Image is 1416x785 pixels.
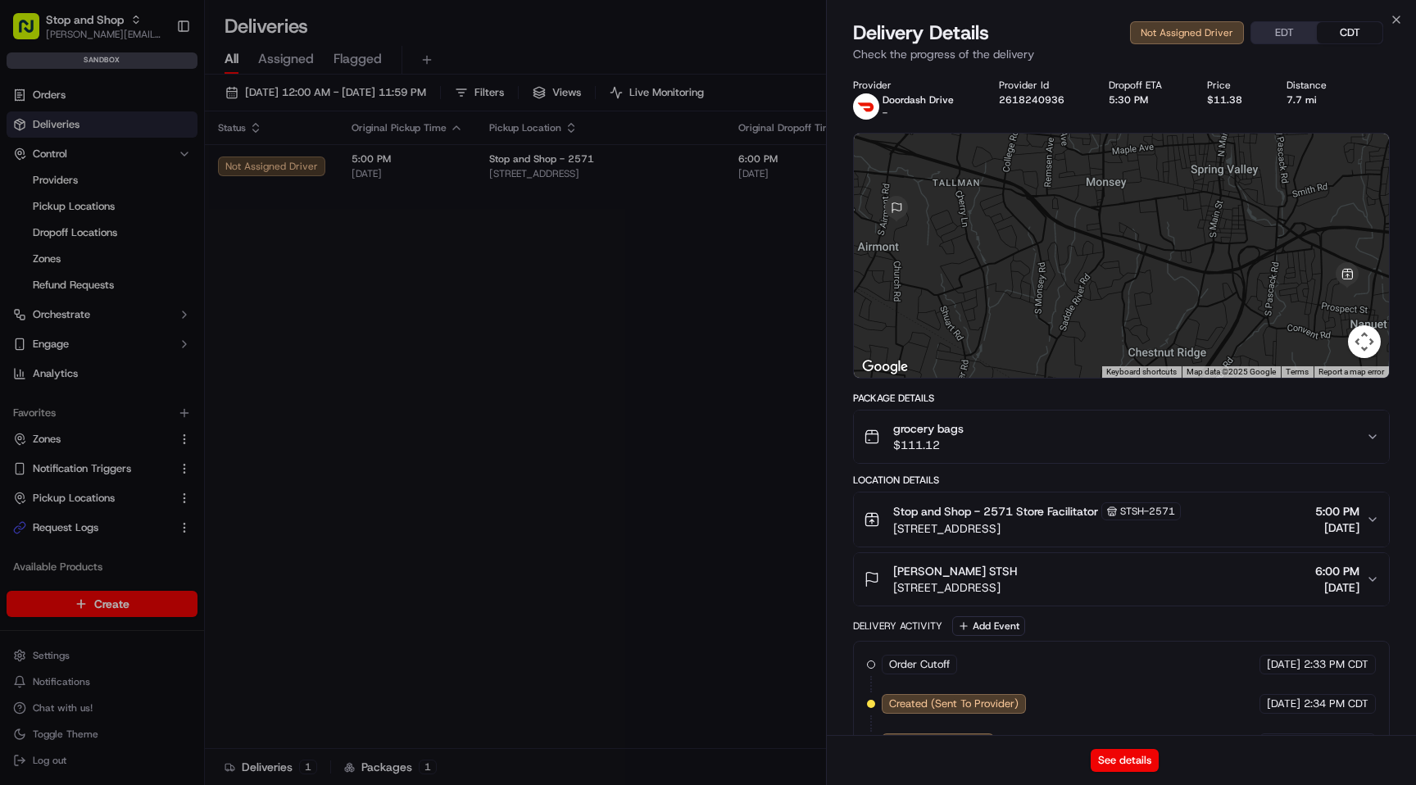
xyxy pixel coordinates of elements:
span: [DATE] [1267,697,1300,711]
a: Terms (opens in new tab) [1286,367,1309,376]
span: 5:00 PM [1315,503,1359,520]
button: grocery bags$111.12 [854,411,1389,463]
span: $111.12 [893,437,964,453]
p: Check the progress of the delivery [853,46,1390,62]
div: Provider Id [999,79,1083,92]
img: Google [858,356,912,378]
button: Add Event [952,616,1025,636]
a: 💻API Documentation [132,231,270,261]
div: Dropoff ETA [1109,79,1181,92]
button: 2618240936 [999,93,1064,107]
img: Nash [16,16,49,49]
img: doordash_logo_v2.png [853,93,879,120]
span: [DATE] [1315,579,1359,596]
span: Created (Sent To Provider) [889,697,1019,711]
a: 📗Knowledge Base [10,231,132,261]
div: $11.38 [1207,93,1261,107]
span: Delivery Details [853,20,989,46]
p: Doordash Drive [883,93,954,107]
button: See details [1091,749,1159,772]
div: 5:30 PM [1109,93,1181,107]
div: Package Details [853,392,1390,405]
button: Map camera controls [1348,325,1381,358]
div: 7.7 mi [1287,93,1346,107]
div: Start new chat [56,157,269,173]
div: 📗 [16,239,29,252]
a: Report a map error [1318,367,1384,376]
span: 2:33 PM CDT [1304,657,1368,672]
div: Location Details [853,474,1390,487]
span: [STREET_ADDRESS] [893,579,1017,596]
div: Price [1207,79,1261,92]
div: Distance [1287,79,1346,92]
span: Stop and Shop - 2571 Store Facilitator [893,503,1098,520]
span: Pylon [163,278,198,290]
span: grocery bags [893,420,964,437]
div: 💻 [138,239,152,252]
span: [PERSON_NAME] STSH [893,563,1017,579]
button: EDT [1251,22,1317,43]
p: Welcome 👋 [16,66,298,92]
span: 2:34 PM CDT [1304,697,1368,711]
a: Open this area in Google Maps (opens a new window) [858,356,912,378]
button: Start new chat [279,161,298,181]
button: [PERSON_NAME] STSH[STREET_ADDRESS]6:00 PM[DATE] [854,553,1389,606]
div: Delivery Activity [853,619,942,633]
button: Keyboard shortcuts [1106,366,1177,378]
div: Provider [853,79,973,92]
img: 1736555255976-a54dd68f-1ca7-489b-9aae-adbdc363a1c4 [16,157,46,186]
span: Map data ©2025 Google [1187,367,1276,376]
span: [STREET_ADDRESS] [893,520,1181,537]
span: 6:00 PM [1315,563,1359,579]
span: Knowledge Base [33,238,125,254]
span: STSH-2571 [1120,505,1175,518]
button: Stop and Shop - 2571 Store FacilitatorSTSH-2571[STREET_ADDRESS]5:00 PM[DATE] [854,492,1389,547]
span: Order Cutoff [889,657,950,672]
button: CDT [1317,22,1382,43]
span: [DATE] [1315,520,1359,536]
input: Got a question? Start typing here... [43,106,295,123]
span: [DATE] [1267,657,1300,672]
a: Powered byPylon [116,277,198,290]
div: We're available if you need us! [56,173,207,186]
span: API Documentation [155,238,263,254]
span: - [883,107,887,120]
